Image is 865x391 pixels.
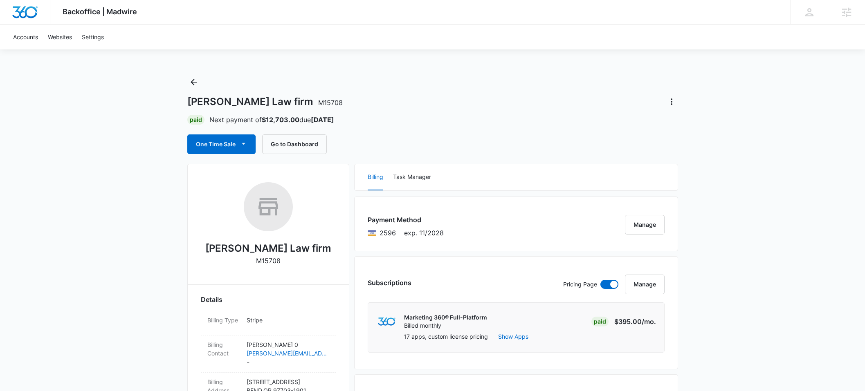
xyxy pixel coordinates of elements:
[368,164,383,190] button: Billing
[247,340,329,367] dd: -
[8,25,43,49] a: Accounts
[262,116,299,124] strong: $12,703.00
[207,340,240,357] dt: Billing Contact
[642,317,656,326] span: /mo.
[614,317,656,326] p: $395.00
[205,241,331,256] h2: [PERSON_NAME] Law firm
[77,25,109,49] a: Settings
[311,116,334,124] strong: [DATE]
[563,280,597,289] p: Pricing Page
[318,98,343,107] span: M15708
[404,322,487,330] p: Billed monthly
[404,313,487,322] p: Marketing 360® Full-Platform
[393,164,431,190] button: Task Manager
[591,317,609,326] div: Paid
[262,134,327,154] button: Go to Dashboard
[247,316,329,324] p: Stripe
[43,25,77,49] a: Websites
[187,134,256,154] button: One Time Sale
[378,317,395,326] img: marketing360Logo
[498,332,528,341] button: Show Apps
[201,335,336,373] div: Billing Contact[PERSON_NAME] 0[PERSON_NAME][EMAIL_ADDRESS][DOMAIN_NAME]-
[404,228,444,238] span: exp. 11/2028
[201,311,336,335] div: Billing TypeStripe
[207,316,240,324] dt: Billing Type
[209,115,334,125] p: Next payment of due
[404,332,488,341] p: 17 apps, custom license pricing
[63,7,137,16] span: Backoffice | Madwire
[256,256,281,266] p: M15708
[247,349,329,357] a: [PERSON_NAME][EMAIL_ADDRESS][DOMAIN_NAME]
[187,115,204,125] div: Paid
[187,76,200,89] button: Back
[625,215,665,235] button: Manage
[247,340,329,349] p: [PERSON_NAME] 0
[201,295,222,304] span: Details
[368,215,444,225] h3: Payment Method
[187,96,343,108] h1: [PERSON_NAME] Law firm
[380,228,396,238] span: Visa ending with
[625,275,665,294] button: Manage
[665,95,678,108] button: Actions
[368,278,411,288] h3: Subscriptions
